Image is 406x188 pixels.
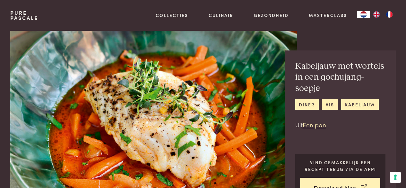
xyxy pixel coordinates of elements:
h2: Kabeljauw met wortels in een gochujang-soepje [295,61,386,94]
a: Culinair [209,12,233,19]
a: Gezondheid [254,12,289,19]
a: Masterclass [309,12,347,19]
p: Vind gemakkelijk een recept terug via de app! [300,159,380,172]
a: FR [383,11,396,18]
a: PurePascale [10,10,38,21]
div: Language [357,11,370,18]
a: kabeljauw [341,99,378,110]
a: diner [295,99,319,110]
button: Uw voorkeuren voor toestemming voor trackingtechnologieën [390,172,401,183]
ul: Language list [370,11,396,18]
a: EN [370,11,383,18]
p: Uit [295,120,386,130]
a: Collecties [156,12,188,19]
a: vis [322,99,338,110]
a: Een pan [303,120,326,129]
a: NL [357,11,370,18]
aside: Language selected: Nederlands [357,11,396,18]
